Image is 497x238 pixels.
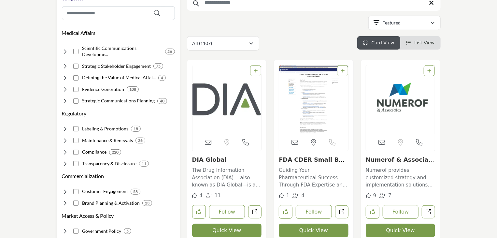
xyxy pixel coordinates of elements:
[366,156,435,170] a: Numerof & Associates...
[82,97,155,104] h4: Strategic Communications Planning: Developing publication plans demonstrating product benefits an...
[192,65,262,134] img: DIA Global
[73,49,78,54] input: Select Scientific Communications Development checkbox
[73,75,78,81] input: Select Defining the Value of Medical Affairs checkbox
[368,16,441,30] button: Featured
[82,228,121,234] h4: Government Policy: Monitoring and influencing drug-related public policy.
[192,224,262,237] button: Quick View
[279,156,348,163] h3: FDA CDER Small Business and Industry Assistance (SBIA)
[302,193,305,199] span: 4
[82,45,163,58] h4: Scientific Communications Development: Creating scientific content showcasing clinical evidence.
[135,138,145,143] div: 26 Results For Maintenance & Renewals
[414,40,434,45] span: List View
[296,205,332,219] button: Follow
[82,137,133,144] h4: Maintenance & Renewals: Maintaining marketing authorizations and safety reporting.
[366,224,435,237] button: Quick View
[160,99,164,103] b: 40
[62,212,114,220] button: Market Access & Policy
[199,193,203,199] span: 4
[82,74,156,81] h4: Defining the Value of Medical Affairs
[357,36,400,50] li: Card View
[82,126,128,132] h4: Labeling & Promotions: Determining safe product use specifications and claims.
[127,86,139,92] div: 108 Results For Evidence Generation
[62,172,104,180] button: Commercialization
[142,161,146,166] b: 11
[142,200,152,206] div: 23 Results For Brand Planning & Activation
[73,98,78,104] input: Select Strategic Communications Planning checkbox
[73,161,78,166] input: Select Transparency & Disclosure checkbox
[62,29,96,37] button: Medical Affairs
[279,65,348,134] img: FDA CDER Small Business and Industry Assistance (SBIA)
[112,150,119,155] b: 220
[373,193,376,199] span: 9
[366,167,435,189] p: Numerof provides customized strategy and implementation solutions for market access, medical affa...
[73,201,78,206] input: Select Brand Planning & Activation checkbox
[279,65,348,134] a: Open Listing in new tab
[156,64,161,68] b: 75
[192,165,262,189] a: The Drug Information Association (DIA) —also known as DIA Global—is a nonprofit, member-driven pr...
[379,192,391,200] div: Followers
[427,68,431,73] a: Add To List
[158,75,166,81] div: 4 Results For Defining the Value of Medical Affairs
[129,87,136,92] b: 108
[131,189,140,195] div: 58 Results For Customer Engagement
[126,229,129,233] b: 5
[82,188,128,195] h4: Customer Engagement: Understanding and optimizing patient experience across channels.
[62,110,87,117] button: Regulatory
[192,156,227,163] a: DIA Global
[82,86,124,93] h4: Evidence Generation: Research to support clinical and economic value claims.
[366,156,435,163] h3: Numerof & Associates
[363,40,394,45] a: View Card
[82,149,106,155] h4: Compliance: Local and global regulatory compliance.
[371,40,394,45] span: Card View
[279,205,292,219] button: Like listing
[165,49,175,54] div: 26 Results For Scientific Communications Development
[131,126,141,132] div: 18 Results For Labeling & Promotions
[341,68,345,73] a: Add To List
[192,65,262,134] a: Open Listing in new tab
[187,36,259,51] button: All (1107)
[279,193,284,198] i: Like
[161,76,163,80] b: 4
[366,205,379,219] button: Like listing
[73,189,78,194] input: Select Customer Engagement checkbox
[400,36,441,50] li: List View
[133,189,138,194] b: 58
[82,200,140,206] h4: Brand Planning & Activation: Developing and executing commercial launch strategies.
[82,160,136,167] h4: Transparency & Disclosure: Transparency & Disclosure
[388,193,391,199] span: 7
[153,63,163,69] div: 75 Results For Strategic Stakeholder Engagement
[279,156,347,170] a: FDA CDER Small Busin...
[279,167,348,189] p: Guiding Your Pharmaceutical Success Through FDA Expertise and Support The organization operates a...
[366,193,371,198] i: Likes
[286,193,290,199] span: 1
[192,156,262,163] h3: DIA Global
[383,205,419,219] button: Follow
[73,229,78,234] input: Select Government Policy checkbox
[157,98,167,104] div: 40 Results For Strategic Communications Planning
[209,205,245,219] button: Follow
[382,20,401,26] p: Featured
[192,40,212,47] p: All (1107)
[73,150,78,155] input: Select Compliance checkbox
[134,126,138,131] b: 18
[192,205,206,219] button: Like listing
[192,193,197,198] i: Likes
[366,65,435,134] img: Numerof & Associates
[124,228,131,234] div: 5 Results For Government Policy
[366,165,435,189] a: Numerof provides customized strategy and implementation solutions for market access, medical affa...
[73,126,78,131] input: Select Labeling & Promotions checkbox
[279,165,348,189] a: Guiding Your Pharmaceutical Success Through FDA Expertise and Support The organization operates a...
[279,224,348,237] button: Quick View
[138,138,143,143] b: 26
[406,40,435,45] a: View List
[335,205,348,219] a: Open fdasbia in new tab
[145,201,149,205] b: 23
[82,63,151,69] h4: Strategic Stakeholder Engagement: Interacting with key opinion leaders and advocacy partners.
[254,68,258,73] a: Add To List
[422,205,435,219] a: Open numerof in new tab
[73,64,78,69] input: Select Strategic Stakeholder Engagement checkbox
